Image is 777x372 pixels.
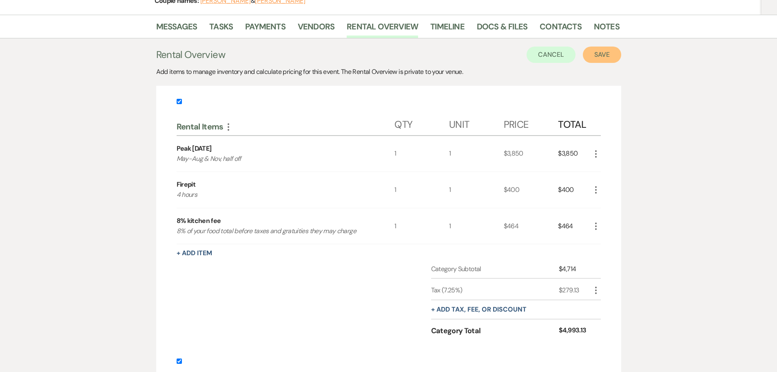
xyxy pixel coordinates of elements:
[504,136,558,172] div: $3,850
[431,306,527,313] button: + Add tax, fee, or discount
[177,250,212,256] button: + Add Item
[558,208,591,244] div: $464
[245,20,286,38] a: Payments
[431,285,559,295] div: Tax (7.25%)
[156,47,225,62] h3: Rental Overview
[394,172,449,208] div: 1
[177,216,221,226] div: 8% kitchen fee
[559,285,591,295] div: $279.13
[177,189,373,200] p: 4 hours
[527,47,576,63] button: Cancel
[394,111,449,135] div: Qty
[558,136,591,172] div: $3,850
[559,264,591,274] div: $4,714
[477,20,527,38] a: Docs & Files
[298,20,334,38] a: Vendors
[504,208,558,244] div: $464
[209,20,233,38] a: Tasks
[449,172,504,208] div: 1
[177,226,373,236] p: 8% of your food total before taxes and gratuities they may charge
[540,20,582,38] a: Contacts
[177,121,395,132] div: Rental Items
[559,325,591,336] div: $4,993.13
[177,180,196,189] div: Firepit
[449,111,504,135] div: Unit
[347,20,418,38] a: Rental Overview
[394,208,449,244] div: 1
[177,154,373,164] p: May-Aug & Nov, half off
[177,144,212,154] div: Peak [DATE]
[558,111,591,135] div: Total
[449,208,504,244] div: 1
[394,136,449,172] div: 1
[558,172,591,208] div: $400
[431,325,559,336] div: Category Total
[504,111,558,135] div: Price
[156,20,197,38] a: Messages
[583,47,621,63] button: Save
[156,67,621,77] div: Add items to manage inventory and calculate pricing for this event. The Rental Overview is privat...
[430,20,465,38] a: Timeline
[449,136,504,172] div: 1
[594,20,620,38] a: Notes
[431,264,559,274] div: Category Subtotal
[504,172,558,208] div: $400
